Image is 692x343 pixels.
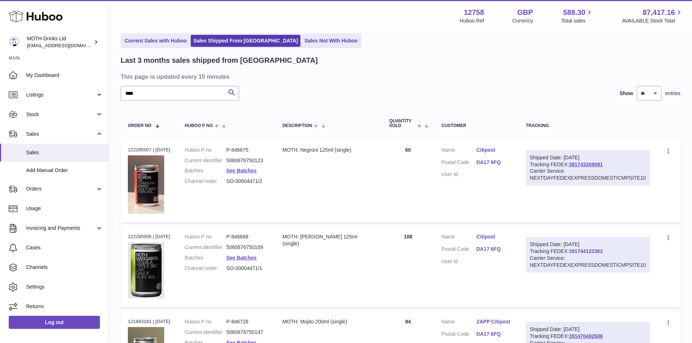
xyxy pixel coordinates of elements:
[530,241,646,248] div: Shipped Date: [DATE]
[191,35,300,47] a: Sales Shipped From [GEOGRAPHIC_DATA]
[441,258,476,265] dt: User Id
[476,147,511,154] a: Citipost
[226,265,268,272] dd: SO-00004471/1
[185,178,226,185] dt: Channel order
[9,37,20,48] img: internalAdmin-12758@internal.huboo.com
[226,147,268,154] dd: P-846675
[382,226,434,307] td: 108
[569,162,603,167] a: 391743269091
[226,157,268,164] dd: 5060676750123
[563,8,585,17] span: 588.30
[561,17,594,24] span: Total sales
[441,318,476,327] dt: Name
[185,167,226,174] dt: Batches
[441,159,476,168] dt: Postal Code
[476,318,511,325] a: ZAPP Citipost
[128,123,151,128] span: Order No
[513,17,533,24] div: Currency
[464,8,484,17] strong: 12758
[441,331,476,339] dt: Postal Code
[26,91,96,98] span: Listings
[128,233,170,240] div: 122280506 | [DATE]
[620,90,633,97] label: Show
[282,147,375,154] div: MOTH: Negroni 125ml (single)
[128,155,164,213] img: 127581729091221.png
[185,244,226,251] dt: Current identifier
[282,318,375,325] div: MOTH: Mojito 200ml (single)
[476,331,511,338] a: DA17 6FQ
[643,8,675,17] span: 87,417.16
[185,123,213,128] span: Huboo P no
[26,167,103,174] span: Add Manual Order
[226,255,256,261] a: See Batches
[460,17,484,24] div: Huboo Ref
[530,154,646,161] div: Shipped Date: [DATE]
[530,326,646,333] div: Shipped Date: [DATE]
[282,233,375,247] div: MOTH: [PERSON_NAME] 125ml (single)
[226,244,268,251] dd: 5060676750109
[26,225,96,232] span: Invoicing and Payments
[226,233,268,240] dd: P-846668
[441,233,476,242] dt: Name
[526,237,650,273] div: Tracking FEDEX:
[185,157,226,164] dt: Current identifier
[128,242,164,298] img: 127581694602485.png
[9,316,100,329] a: Log out
[569,248,603,254] a: 391744122362
[26,72,103,79] span: My Dashboard
[26,111,96,118] span: Stock
[26,149,103,156] span: Sales
[121,56,318,65] h2: Last 3 months sales shipped from [GEOGRAPHIC_DATA]
[226,329,268,336] dd: 5060676750147
[530,168,646,181] div: Carrier Service: NEXTDAYFEDEXEXPRESSDOMESTICMPSITE10
[476,246,511,253] a: DA17 6FQ
[665,90,680,97] span: entries
[517,8,533,17] strong: GBP
[185,329,226,336] dt: Current identifier
[27,35,92,49] div: MOTH Drinks Ltd
[441,246,476,254] dt: Postal Code
[27,42,107,48] span: [EMAIL_ADDRESS][DOMAIN_NAME]
[26,205,103,212] span: Usage
[122,35,189,47] a: Current Sales with Huboo
[26,264,103,271] span: Channels
[561,8,594,24] a: 588.30 Total sales
[622,17,683,24] span: AVAILABLE Stock Total
[26,185,96,192] span: Orders
[302,35,360,47] a: Sales Not With Huboo
[282,123,312,128] span: Description
[526,150,650,186] div: Tracking FEDEX:
[622,8,683,24] a: 87,417.16 AVAILABLE Stock Total
[441,123,511,128] div: Customer
[128,147,170,153] div: 122280507 | [DATE]
[569,333,603,339] a: 391470492686
[128,318,170,325] div: 121843181 | [DATE]
[389,119,415,128] span: Quantity Sold
[26,131,96,138] span: Sales
[226,168,256,173] a: See Batches
[526,123,650,128] div: Tracking
[185,233,226,240] dt: Huboo P no
[26,283,103,290] span: Settings
[26,303,103,310] span: Returns
[441,171,476,178] dt: User Id
[185,318,226,325] dt: Huboo P no
[121,73,679,81] h3: This page is updated every 15 minutes
[26,244,103,251] span: Cases
[226,178,268,185] dd: SO-00004471/2
[476,159,511,166] a: DA17 6FQ
[441,147,476,155] dt: Name
[185,265,226,272] dt: Channel order
[476,233,511,240] a: Citipost
[226,318,268,325] dd: P-846728
[185,147,226,154] dt: Huboo P no
[185,254,226,261] dt: Batches
[382,139,434,223] td: 60
[530,255,646,269] div: Carrier Service: NEXTDAYFEDEXEXPRESSDOMESTICMPSITE10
